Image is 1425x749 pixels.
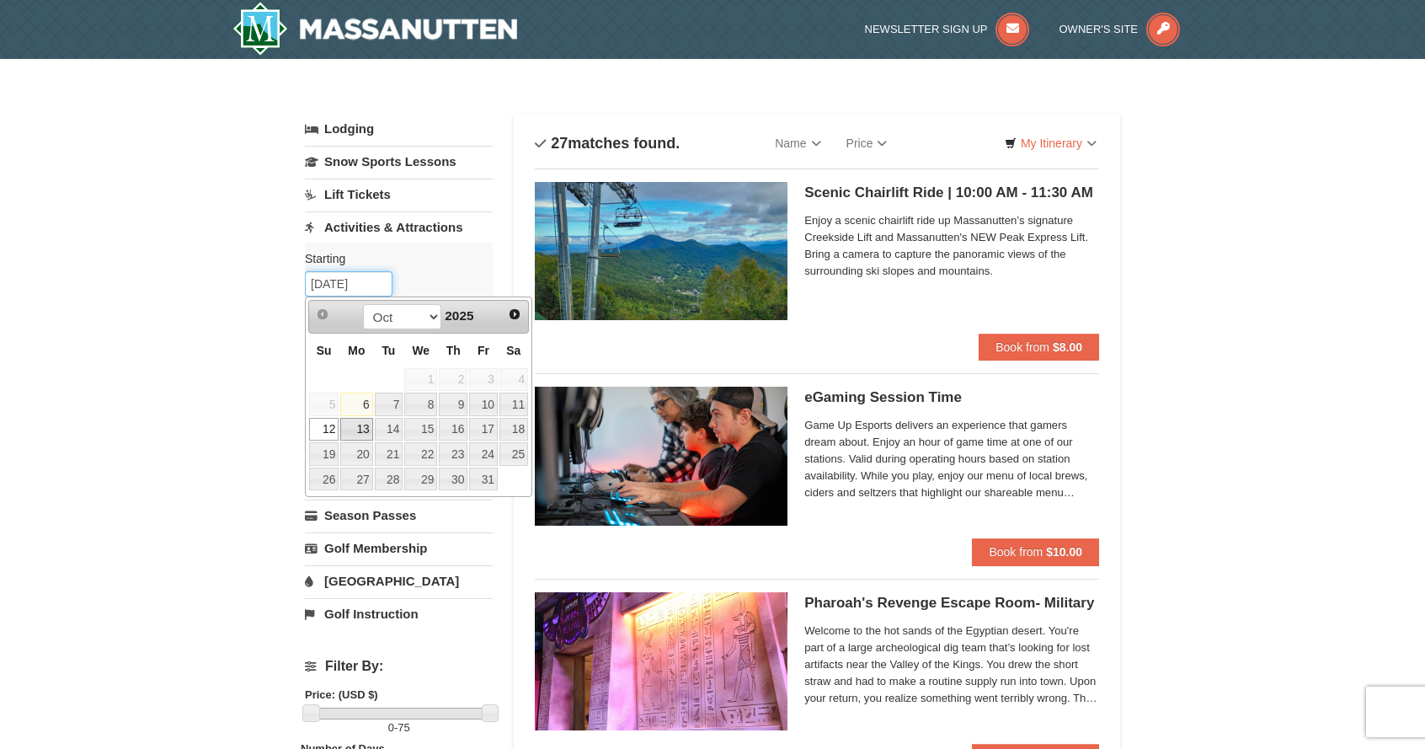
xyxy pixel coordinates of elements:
[446,344,461,357] span: Thursday
[305,720,493,736] label: -
[305,146,493,177] a: Snow Sports Lessons
[804,623,1099,707] span: Welcome to the hot sands of the Egyptian desert. You're part of a large archeological dig team th...
[499,418,528,441] a: 18
[305,598,493,629] a: Golf Instruction
[535,387,787,525] img: 19664770-34-0b975b5b.jpg
[508,308,521,321] span: Next
[398,721,409,734] span: 75
[316,308,329,321] span: Prev
[469,418,498,441] a: 17
[995,340,1049,354] span: Book from
[305,688,378,701] strong: Price: (USD $)
[404,393,437,416] a: 8
[375,418,403,441] a: 14
[388,721,394,734] span: 0
[439,418,467,441] a: 16
[305,179,493,210] a: Lift Tickets
[1053,340,1082,354] strong: $8.00
[375,442,403,466] a: 21
[1046,545,1082,559] strong: $10.00
[309,393,339,416] span: 5
[340,418,372,441] a: 13
[439,368,467,392] span: 2
[865,23,988,35] span: Newsletter Sign Up
[305,659,493,674] h4: Filter By:
[1059,23,1139,35] span: Owner's Site
[309,418,339,441] a: 12
[762,126,833,160] a: Name
[311,302,334,326] a: Prev
[804,212,1099,280] span: Enjoy a scenic chairlift ride up Massanutten’s signature Creekside Lift and Massanutten's NEW Pea...
[551,135,568,152] span: 27
[535,592,787,730] img: 6619913-410-20a124c9.jpg
[478,344,489,357] span: Friday
[469,368,498,392] span: 3
[404,368,437,392] span: 1
[439,393,467,416] a: 9
[499,393,528,416] a: 11
[404,468,437,491] a: 29
[317,344,332,357] span: Sunday
[340,393,372,416] a: 6
[340,442,372,466] a: 20
[232,2,517,56] a: Massanutten Resort
[305,211,493,243] a: Activities & Attractions
[439,442,467,466] a: 23
[972,538,1099,565] button: Book from $10.00
[499,442,528,466] a: 25
[375,468,403,491] a: 28
[994,131,1107,156] a: My Itinerary
[804,595,1099,612] h5: Pharoah's Revenge Escape Room- Military
[348,344,365,357] span: Monday
[340,468,372,491] a: 27
[506,344,520,357] span: Saturday
[305,250,480,267] label: Starting
[309,442,339,466] a: 19
[232,2,517,56] img: Massanutten Resort Logo
[382,344,395,357] span: Tuesday
[445,308,473,323] span: 2025
[535,182,787,320] img: 24896431-1-a2e2611b.jpg
[305,114,493,144] a: Lodging
[309,468,339,491] a: 26
[469,468,498,491] a: 31
[404,442,437,466] a: 22
[305,500,493,531] a: Season Passes
[1059,23,1181,35] a: Owner's Site
[804,185,1099,201] h5: Scenic Chairlift Ride | 10:00 AM - 11:30 AM
[469,442,498,466] a: 24
[469,393,498,416] a: 10
[804,417,1099,501] span: Game Up Esports delivers an experience that gamers dream about. Enjoy an hour of game time at one...
[865,23,1030,35] a: Newsletter Sign Up
[305,565,493,597] a: [GEOGRAPHIC_DATA]
[989,545,1043,559] span: Book from
[404,418,437,441] a: 15
[439,468,467,491] a: 30
[804,389,1099,406] h5: eGaming Session Time
[305,532,493,564] a: Golf Membership
[503,302,526,326] a: Next
[412,344,430,357] span: Wednesday
[834,126,900,160] a: Price
[979,334,1099,361] button: Book from $8.00
[375,393,403,416] a: 7
[535,135,680,152] h4: matches found.
[499,368,528,392] span: 4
